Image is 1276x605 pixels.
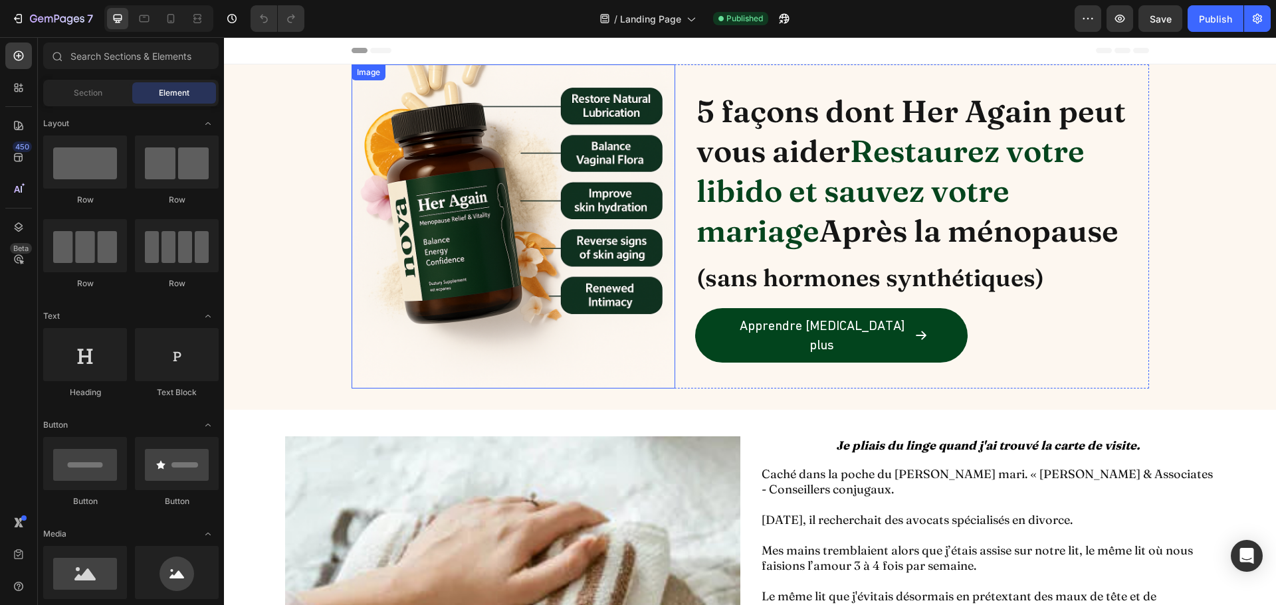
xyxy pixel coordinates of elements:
[10,243,32,254] div: Beta
[197,305,219,327] span: Toggle open
[1188,5,1243,32] button: Publish
[43,278,127,290] div: Row
[43,194,127,206] div: Row
[43,495,127,507] div: Button
[224,37,1276,605] iframe: Design area
[43,387,127,398] div: Heading
[43,419,68,431] span: Button
[538,475,990,490] p: [DATE], il recherchait des avocats spécialisés en divorce.
[614,12,617,26] span: /
[43,310,60,322] span: Text
[43,43,219,69] input: Search Sections & Elements
[74,87,102,99] span: Section
[43,528,66,540] span: Media
[471,226,925,255] h2: (sans hormones synthétiques)
[538,551,990,582] p: Le même lit que j'évitais désormais en prétextant des maux de tête et de l'épuisement.
[87,11,93,27] p: 7
[43,118,69,130] span: Layout
[1150,13,1172,25] span: Save
[473,95,861,213] span: Restaurez votre libido et sauvez votre mariage
[197,414,219,436] span: Toggle open
[726,13,763,25] span: Published
[5,5,99,32] button: 7
[1231,540,1263,572] div: Open Intercom Messenger
[251,5,304,32] div: Undo/Redo
[471,271,744,325] button: <p>Apprendre encore plus</p>
[620,12,681,26] span: Landing Page
[135,495,219,507] div: Button
[159,87,189,99] span: Element
[135,278,219,290] div: Row
[135,194,219,206] div: Row
[612,400,916,416] strong: Je pliais du linge quand j'ai trouvé la carte de visite.
[1199,12,1232,26] div: Publish
[538,429,990,460] p: Caché dans la poche du [PERSON_NAME] mari. « [PERSON_NAME] & Associates - Conseillers conjugaux.
[538,505,990,536] p: Mes mains tremblaient alors que j’étais assise sur notre lit, le même lit où nous faisions l’amou...
[197,113,219,134] span: Toggle open
[135,387,219,398] div: Text Block
[197,523,219,545] span: Toggle open
[471,53,925,215] h2: 5 façons dont Her Again peut vous aider Après la ménopause
[1138,5,1182,32] button: Save
[13,141,32,152] div: 450
[511,279,685,317] p: Apprendre [MEDICAL_DATA] plus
